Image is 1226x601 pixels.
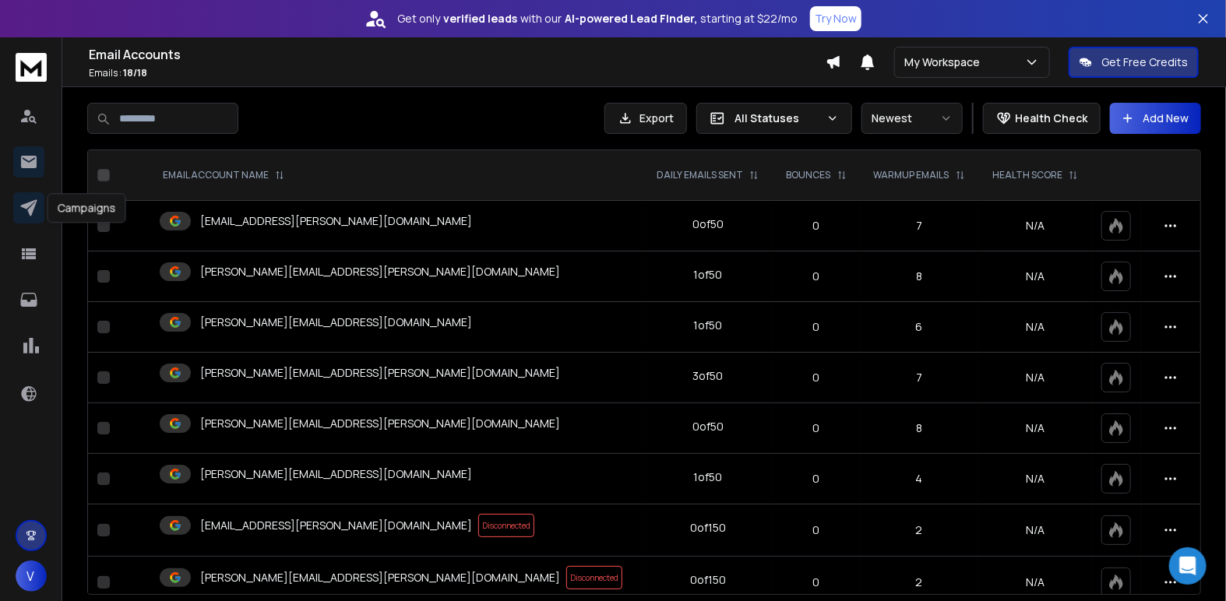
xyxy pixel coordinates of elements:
td: 8 [860,403,979,454]
td: 2 [860,504,979,557]
button: Try Now [810,6,861,31]
td: 8 [860,251,979,302]
button: Health Check [983,103,1101,134]
div: 0 of 50 [692,419,724,434]
p: [EMAIL_ADDRESS][PERSON_NAME][DOMAIN_NAME] [200,518,472,533]
button: V [16,561,47,592]
p: N/A [988,370,1082,385]
span: Disconnected [566,566,622,589]
p: N/A [988,218,1082,234]
div: Campaigns [48,193,126,223]
p: 0 [782,575,851,590]
div: 0 of 150 [690,520,726,536]
p: DAILY EMAILS SENT [657,169,743,181]
span: 18 / 18 [123,66,147,79]
div: 1 of 50 [693,318,722,333]
p: Get Free Credits [1101,54,1188,70]
p: WARMUP EMAILS [874,169,949,181]
button: Add New [1110,103,1201,134]
span: Disconnected [478,514,534,537]
p: Health Check [1015,111,1087,126]
td: 6 [860,302,979,353]
p: BOUNCES [787,169,831,181]
p: 0 [782,269,851,284]
p: 0 [782,471,851,487]
button: Get Free Credits [1069,47,1199,78]
img: logo [16,53,47,82]
p: [PERSON_NAME][EMAIL_ADDRESS][PERSON_NAME][DOMAIN_NAME] [200,416,560,431]
div: 1 of 50 [693,469,722,485]
td: 4 [860,454,979,504]
p: [PERSON_NAME][EMAIL_ADDRESS][DOMAIN_NAME] [200,315,472,330]
p: [PERSON_NAME][EMAIL_ADDRESS][DOMAIN_NAME] [200,466,472,482]
button: Export [604,103,687,134]
p: Try Now [815,11,857,26]
button: Newest [861,103,963,134]
strong: AI-powered Lead Finder, [565,11,697,26]
p: All Statuses [735,111,820,126]
div: 0 of 50 [692,216,724,232]
div: Open Intercom Messenger [1169,547,1207,585]
p: N/A [988,522,1082,538]
p: My Workspace [904,54,986,70]
div: 1 of 50 [693,267,722,283]
p: 0 [782,370,851,385]
p: N/A [988,319,1082,335]
div: EMAIL ACCOUNT NAME [163,169,284,181]
div: 0 of 150 [690,572,726,588]
td: 7 [860,353,979,403]
p: [PERSON_NAME][EMAIL_ADDRESS][PERSON_NAME][DOMAIN_NAME] [200,570,560,585]
p: 0 [782,218,851,234]
div: 3 of 50 [692,368,723,384]
h1: Email Accounts [89,45,826,64]
p: 0 [782,319,851,335]
strong: verified leads [443,11,517,26]
p: Get only with our starting at $22/mo [397,11,798,26]
p: 0 [782,522,851,538]
p: Emails : [89,67,826,79]
p: HEALTH SCORE [992,169,1062,181]
p: N/A [988,575,1082,590]
p: N/A [988,471,1082,487]
p: [PERSON_NAME][EMAIL_ADDRESS][PERSON_NAME][DOMAIN_NAME] [200,365,560,381]
p: N/A [988,269,1082,284]
p: [PERSON_NAME][EMAIL_ADDRESS][PERSON_NAME][DOMAIN_NAME] [200,264,560,279]
p: 0 [782,420,851,436]
p: N/A [988,420,1082,436]
td: 7 [860,201,979,251]
p: [EMAIL_ADDRESS][PERSON_NAME][DOMAIN_NAME] [200,213,472,229]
